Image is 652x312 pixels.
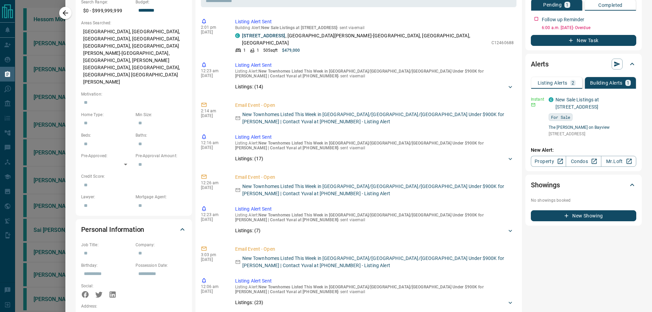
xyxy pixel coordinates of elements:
[566,2,568,7] p: 1
[235,134,514,141] p: Listing Alert Sent
[235,285,484,294] span: New Townhomes Listed This Week in [GEOGRAPHIC_DATA]/[GEOGRAPHIC_DATA]/[GEOGRAPHIC_DATA] Under $90...
[235,174,514,181] p: Email Event - Open
[531,210,636,221] button: New Showing
[201,68,225,73] p: 12:23 am
[491,40,514,46] p: C12460688
[201,73,225,78] p: [DATE]
[235,69,514,78] p: Listing Alert : - sent via email
[136,262,187,269] p: Possession Date:
[235,152,514,165] div: Listings: (17)
[235,299,264,306] p: Listings: ( 23 )
[601,156,636,167] a: Mr.Loft
[235,141,484,150] span: New Townhomes Listed This Week in [GEOGRAPHIC_DATA]/[GEOGRAPHIC_DATA]/[GEOGRAPHIC_DATA] Under $90...
[201,252,225,257] p: 3:03 pm
[201,140,225,145] p: 12:16 am
[542,16,584,23] p: Follow up Reminder
[590,80,623,85] p: Building Alerts
[81,173,187,179] p: Credit Score:
[235,224,514,237] div: Listings: (7)
[81,112,132,118] p: Home Type:
[136,194,187,200] p: Mortgage Agent:
[542,25,636,31] p: 6:00 a.m. [DATE] - Overdue
[201,289,225,294] p: [DATE]
[531,35,636,46] button: New Task
[531,96,545,102] p: Instant
[136,112,187,118] p: Min Size:
[531,177,636,193] div: Showings
[257,47,259,53] p: 1
[235,18,514,25] p: Listing Alert Sent
[136,153,187,159] p: Pre-Approval Amount:
[531,179,560,190] h2: Showings
[235,25,514,30] p: Building Alert : - sent via email
[81,224,144,235] h2: Personal Information
[201,257,225,262] p: [DATE]
[261,25,337,30] span: New Sale Listings at [STREET_ADDRESS]
[81,303,187,309] p: Address:
[572,80,574,85] p: 2
[81,221,187,238] div: Personal Information
[235,141,514,150] p: Listing Alert : - sent via email
[201,145,225,150] p: [DATE]
[201,25,225,30] p: 2:01 pm
[531,197,636,203] p: No showings booked
[242,32,488,47] p: , [GEOGRAPHIC_DATA][PERSON_NAME]-[GEOGRAPHIC_DATA], [GEOGRAPHIC_DATA], [GEOGRAPHIC_DATA]
[242,111,514,125] p: New Townhomes Listed This Week in [GEOGRAPHIC_DATA]/[GEOGRAPHIC_DATA]/[GEOGRAPHIC_DATA] Under $90...
[81,132,132,138] p: Beds:
[201,284,225,289] p: 12:06 am
[242,255,514,269] p: New Townhomes Listed This Week in [GEOGRAPHIC_DATA]/[GEOGRAPHIC_DATA]/[GEOGRAPHIC_DATA] Under $90...
[235,213,484,222] span: New Townhomes Listed This Week in [GEOGRAPHIC_DATA]/[GEOGRAPHIC_DATA]/[GEOGRAPHIC_DATA] Under $90...
[235,80,514,93] div: Listings: (14)
[235,296,514,309] div: Listings: (23)
[531,56,636,72] div: Alerts
[549,97,553,102] div: condos.ca
[201,212,225,217] p: 12:23 am
[531,156,566,167] a: Property
[201,185,225,190] p: [DATE]
[242,183,514,197] p: New Townhomes Listed This Week in [GEOGRAPHIC_DATA]/[GEOGRAPHIC_DATA]/[GEOGRAPHIC_DATA] Under $90...
[235,227,261,234] p: Listings: ( 7 )
[551,114,570,121] span: For Sale
[235,285,514,294] p: Listing Alert : - sent via email
[136,242,187,248] p: Company:
[242,33,285,38] a: [STREET_ADDRESS]
[201,109,225,113] p: 2:14 am
[531,102,536,107] svg: Email
[235,33,240,38] div: condos.ca
[549,131,636,137] p: [STREET_ADDRESS]
[538,80,567,85] p: Listing Alerts
[81,91,187,97] p: Motivation:
[531,59,549,70] h2: Alerts
[235,69,484,78] span: New Townhomes Listed This Week in [GEOGRAPHIC_DATA]/[GEOGRAPHIC_DATA]/[GEOGRAPHIC_DATA] Under $90...
[136,132,187,138] p: Baths:
[243,47,246,53] p: 1
[201,180,225,185] p: 12:26 am
[235,277,514,285] p: Listing Alert Sent
[543,2,562,7] p: Pending
[235,102,514,109] p: Email Event - Open
[81,20,187,26] p: Areas Searched:
[201,113,225,118] p: [DATE]
[235,205,514,213] p: Listing Alert Sent
[282,47,300,53] p: $479,000
[201,217,225,222] p: [DATE]
[81,283,132,289] p: Social:
[81,5,132,16] p: $0 - $999,999,999
[235,155,264,162] p: Listings: ( 17 )
[235,83,264,90] p: Listings: ( 14 )
[81,242,132,248] p: Job Title:
[81,194,132,200] p: Lawyer:
[235,62,514,69] p: Listing Alert Sent
[81,26,187,88] p: [GEOGRAPHIC_DATA], [GEOGRAPHIC_DATA], [GEOGRAPHIC_DATA], [GEOGRAPHIC_DATA], [GEOGRAPHIC_DATA], [G...
[531,147,636,154] p: New Alert:
[81,262,132,269] p: Birthday:
[235,246,514,253] p: Email Event - Open
[555,97,599,110] a: New Sale Listings at [STREET_ADDRESS]
[627,80,629,85] p: 1
[235,213,514,222] p: Listing Alert : - sent via email
[549,125,636,130] a: The [PERSON_NAME] on Bayview
[566,156,601,167] a: Condos
[81,153,132,159] p: Pre-Approved:
[263,47,278,53] p: 505 sqft
[598,3,623,8] p: Completed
